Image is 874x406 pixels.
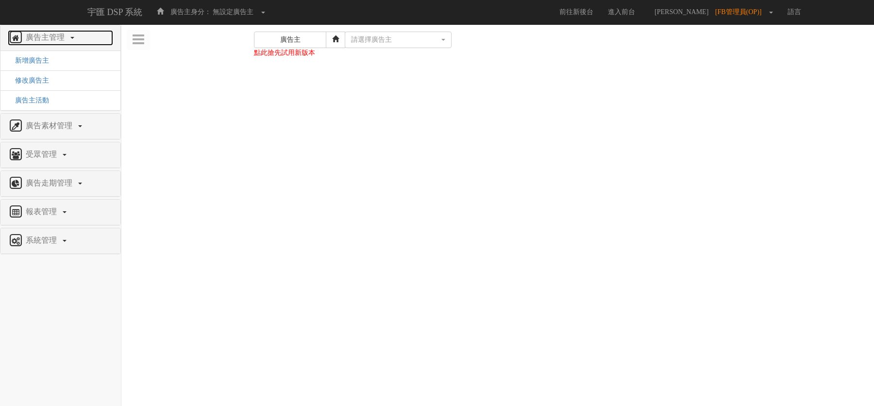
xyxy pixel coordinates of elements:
[8,97,49,104] a: 廣告主活動
[23,207,62,216] span: 報表管理
[8,176,113,191] a: 廣告走期管理
[351,35,439,45] div: 請選擇廣告主
[23,121,77,130] span: 廣告素材管理
[8,118,113,134] a: 廣告素材管理
[715,8,767,16] span: [FB管理員(OP)]
[8,204,113,220] a: 報表管理
[8,233,113,249] a: 系統管理
[23,33,69,41] span: 廣告主管理
[170,8,211,16] span: 廣告主身分：
[213,8,253,16] span: 無設定廣告主
[8,30,113,46] a: 廣告主管理
[345,32,452,48] button: 請選擇廣告主
[23,179,77,187] span: 廣告走期管理
[254,49,315,56] a: 點此搶先試用新版本
[23,236,62,244] span: 系統管理
[650,8,713,16] span: [PERSON_NAME]
[23,150,62,158] span: 受眾管理
[8,57,49,64] a: 新增廣告主
[8,147,113,163] a: 受眾管理
[8,77,49,84] a: 修改廣告主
